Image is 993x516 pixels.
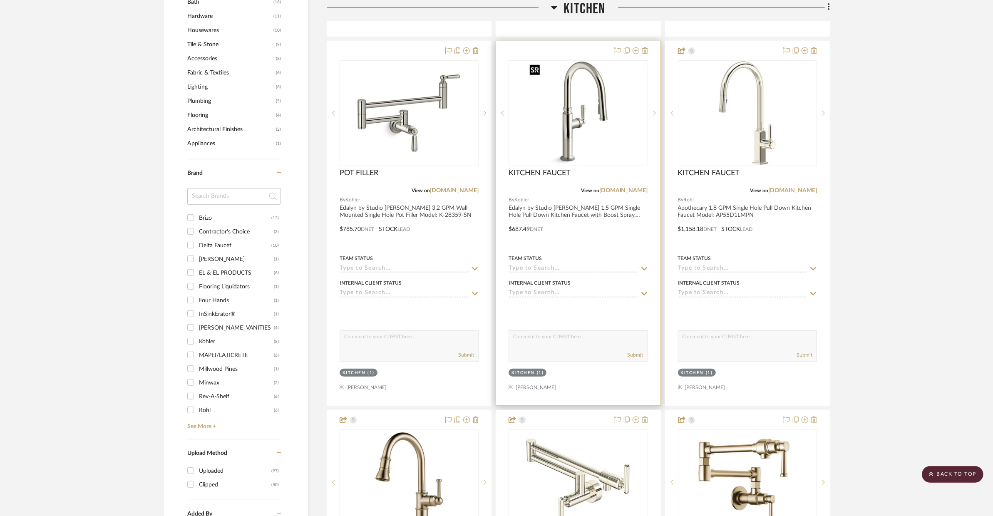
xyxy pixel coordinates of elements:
div: 0 [678,61,817,166]
span: By [340,196,345,204]
img: KITCHEN FAUCET [526,61,630,165]
button: Submit [628,351,643,359]
span: Fabric & Textiles [187,66,274,80]
a: [DOMAIN_NAME] [430,188,479,193]
div: (1) [274,294,279,307]
span: (5) [276,94,281,108]
span: (10) [273,24,281,37]
div: [PERSON_NAME] VANITIES [199,321,274,335]
div: (1) [706,370,713,376]
span: Upload Method [187,450,227,456]
span: POT FILLER [340,169,378,178]
input: Type to Search… [678,290,807,298]
span: View on [581,188,599,193]
span: Hardware [187,9,271,23]
span: (9) [276,38,281,51]
div: Kitchen [511,370,535,376]
div: (1) [274,308,279,321]
input: Type to Search… [678,265,807,273]
div: (8) [274,335,279,348]
span: Plumbing [187,94,274,108]
div: (1) [274,280,279,293]
span: Lighting [187,80,274,94]
div: EL & EL PRODUCTS [199,266,274,280]
input: Type to Search… [340,290,469,298]
span: Flooring [187,108,274,122]
a: [DOMAIN_NAME] [599,188,648,193]
div: Kohler [199,335,274,348]
button: Submit [458,351,474,359]
div: Team Status [678,255,711,262]
div: (6) [274,266,279,280]
div: Internal Client Status [678,279,740,287]
div: MAPEI/LATICRETE [199,349,274,362]
img: KITCHEN FAUCET [695,61,799,165]
span: (8) [276,52,281,65]
span: KITCHEN FAUCET [509,169,571,178]
span: View on [412,188,430,193]
span: Brand [187,170,203,176]
div: (97) [271,464,279,478]
span: (1) [276,137,281,150]
div: (4) [274,321,279,335]
input: Type to Search… [509,290,638,298]
div: (1) [274,362,279,376]
div: Uploaded [199,464,271,478]
div: [PERSON_NAME] [199,253,274,266]
div: Contractor's Choice [199,225,274,238]
span: Kohler [514,196,529,204]
div: 0 [340,61,478,166]
div: (6) [274,390,279,403]
div: (2) [274,376,279,389]
div: (1) [537,370,544,376]
scroll-to-top-button: BACK TO TOP [922,466,983,483]
div: Kitchen [681,370,704,376]
div: Internal Client Status [340,279,402,287]
div: (1) [368,370,375,376]
span: Tile & Stone [187,37,274,52]
div: Team Status [340,255,373,262]
input: Search Brands [187,188,281,205]
div: Rev-A-Shelf [199,390,274,403]
span: (2) [276,123,281,136]
a: [DOMAIN_NAME] [768,188,817,193]
img: POT FILLER [357,61,461,165]
div: Delta Faucet [199,239,271,252]
div: Millwood Pines [199,362,274,376]
span: Appliances [187,136,274,151]
input: Type to Search… [509,265,638,273]
div: (6) [274,349,279,362]
span: Housewares [187,23,271,37]
div: (6) [274,404,279,417]
span: View on [750,188,768,193]
span: (11) [273,10,281,23]
div: (10) [271,239,279,252]
div: Team Status [509,255,542,262]
div: Internal Client Status [509,279,571,287]
div: Four Hands [199,294,274,307]
div: Kitchen [343,370,366,376]
div: 0 [509,61,647,166]
span: By [678,196,684,204]
div: Minwax [199,376,274,389]
span: Rohl [684,196,694,204]
div: Rohl [199,404,274,417]
span: Architectural Finishes [187,122,274,136]
span: (4) [276,109,281,122]
span: (6) [276,66,281,79]
button: Submit [797,351,812,359]
div: (50) [271,478,279,491]
span: Accessories [187,52,274,66]
span: KITCHEN FAUCET [678,169,740,178]
input: Type to Search… [340,265,469,273]
div: (1) [274,253,279,266]
span: (6) [276,80,281,94]
div: (3) [274,225,279,238]
span: Kohler [345,196,360,204]
div: (12) [271,211,279,225]
a: See More + [185,417,281,430]
div: Clipped [199,478,271,491]
span: By [509,196,514,204]
div: Flooring Liquidators [199,280,274,293]
div: Brizo [199,211,271,225]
